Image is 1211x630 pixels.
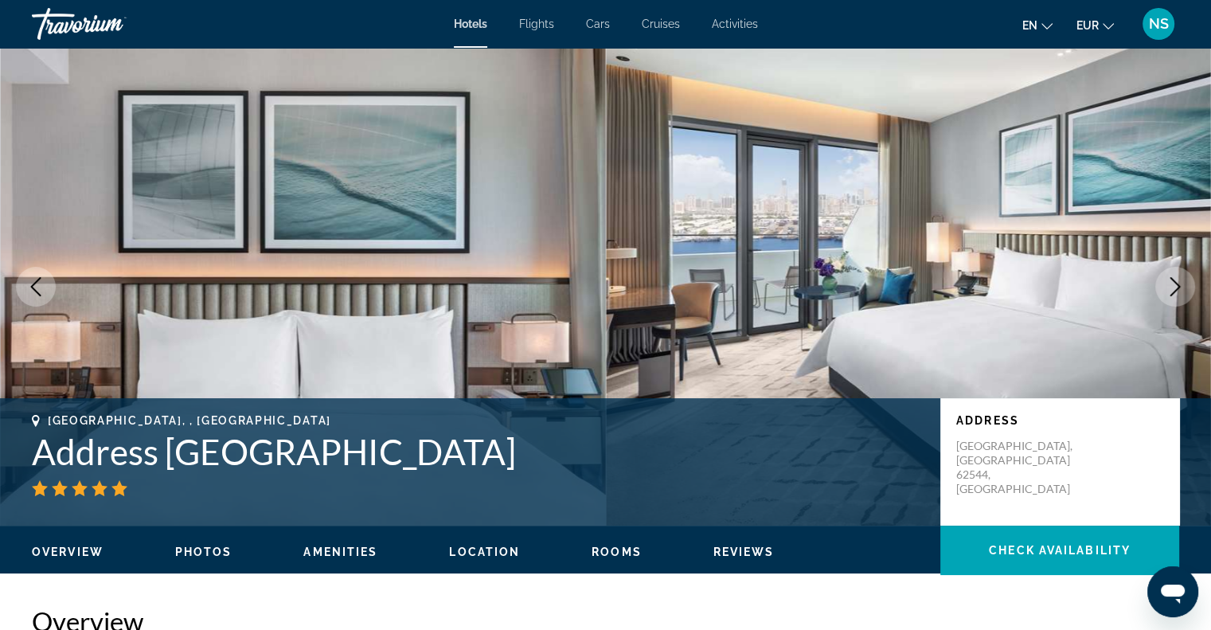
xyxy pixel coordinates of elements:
span: Check Availability [989,544,1131,557]
span: en [1022,19,1037,32]
button: Check Availability [940,526,1179,575]
span: Overview [32,546,104,558]
button: Amenities [303,545,377,559]
button: Overview [32,545,104,559]
button: Change language [1022,14,1053,37]
a: Travorium [32,3,191,45]
span: NS [1149,16,1169,32]
button: Next image [1155,267,1195,307]
button: Location [449,545,520,559]
span: Rooms [592,546,642,558]
button: Photos [175,545,232,559]
a: Activities [712,18,758,30]
a: Cars [586,18,610,30]
span: Amenities [303,546,377,558]
button: Previous image [16,267,56,307]
h1: Address [GEOGRAPHIC_DATA] [32,431,924,472]
button: Change currency [1076,14,1114,37]
iframe: Кнопка запуска окна обмена сообщениями [1147,566,1198,617]
button: Rooms [592,545,642,559]
a: Flights [519,18,554,30]
span: Location [449,546,520,558]
span: EUR [1076,19,1099,32]
a: Cruises [642,18,680,30]
p: Address [956,414,1163,427]
button: Reviews [713,545,775,559]
p: [GEOGRAPHIC_DATA], [GEOGRAPHIC_DATA] 62544, [GEOGRAPHIC_DATA] [956,439,1084,496]
span: Photos [175,546,232,558]
span: [GEOGRAPHIC_DATA], , [GEOGRAPHIC_DATA] [48,414,331,427]
a: Hotels [454,18,487,30]
button: User Menu [1138,7,1179,41]
span: Reviews [713,546,775,558]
